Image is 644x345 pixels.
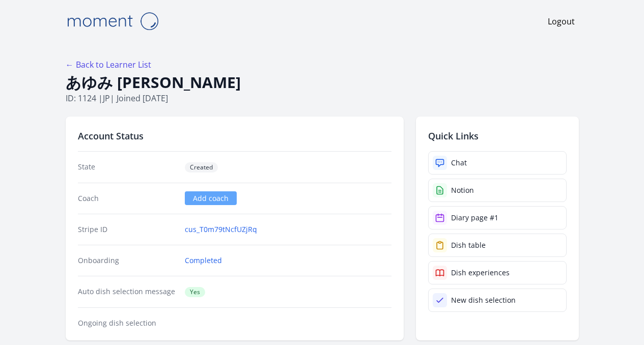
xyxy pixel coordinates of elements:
[451,240,486,250] div: Dish table
[185,255,222,266] a: Completed
[62,8,163,34] img: Moment
[78,162,177,172] dt: State
[548,15,575,27] a: Logout
[451,158,467,168] div: Chat
[451,213,498,223] div: Diary page #1
[451,185,474,195] div: Notion
[185,224,257,235] a: cus_T0m79tNcfUZjRq
[428,151,567,175] a: Chat
[78,224,177,235] dt: Stripe ID
[78,129,391,143] h2: Account Status
[451,295,516,305] div: New dish selection
[428,179,567,202] a: Notion
[103,93,110,104] span: jp
[78,286,177,297] dt: Auto dish selection message
[185,287,205,297] span: Yes
[66,73,579,92] h1: あゆみ [PERSON_NAME]
[451,268,510,278] div: Dish experiences
[428,289,567,312] a: New dish selection
[66,59,151,70] a: ← Back to Learner List
[428,261,567,284] a: Dish experiences
[428,234,567,257] a: Dish table
[66,92,579,104] p: ID: 1124 | | Joined [DATE]
[185,162,218,172] span: Created
[78,193,177,204] dt: Coach
[78,255,177,266] dt: Onboarding
[185,191,237,205] a: Add coach
[428,129,567,143] h2: Quick Links
[428,206,567,229] a: Diary page #1
[78,318,177,328] dt: Ongoing dish selection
